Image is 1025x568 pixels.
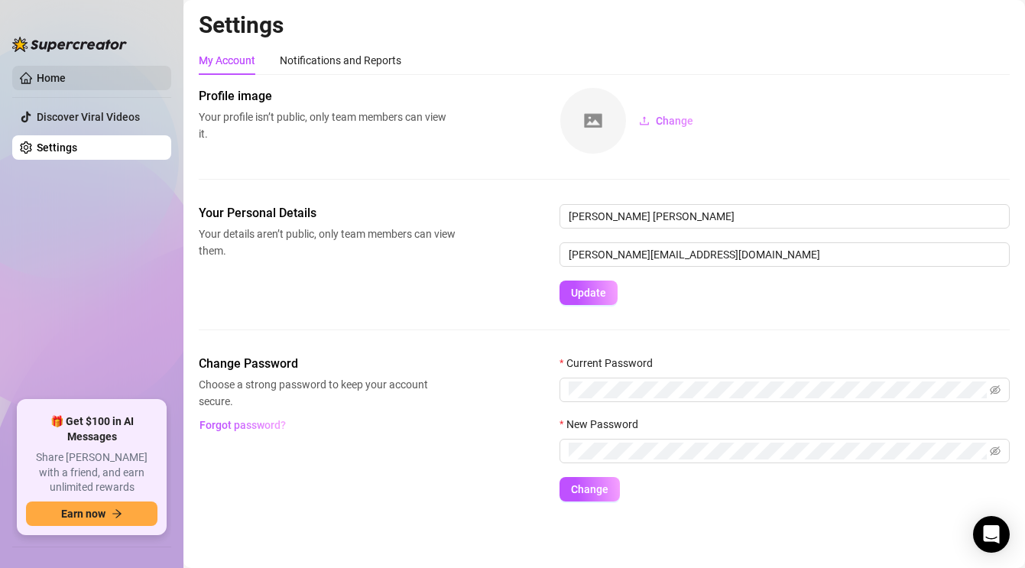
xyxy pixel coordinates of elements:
[990,385,1001,395] span: eye-invisible
[569,381,987,398] input: Current Password
[560,88,626,154] img: square-placeholder.png
[199,204,456,222] span: Your Personal Details
[560,281,618,305] button: Update
[560,355,663,372] label: Current Password
[560,416,648,433] label: New Password
[199,226,456,259] span: Your details aren’t public, only team members can view them.
[199,419,286,431] span: Forgot password?
[26,450,157,495] span: Share [PERSON_NAME] with a friend, and earn unlimited rewards
[560,477,620,501] button: Change
[569,443,987,459] input: New Password
[12,37,127,52] img: logo-BBDzfeDw.svg
[560,204,1010,229] input: Enter name
[61,508,105,520] span: Earn now
[973,516,1010,553] div: Open Intercom Messenger
[656,115,693,127] span: Change
[26,414,157,444] span: 🎁 Get $100 in AI Messages
[627,109,705,133] button: Change
[280,52,401,69] div: Notifications and Reports
[990,446,1001,456] span: eye-invisible
[199,87,456,105] span: Profile image
[199,11,1010,40] h2: Settings
[26,501,157,526] button: Earn nowarrow-right
[199,52,255,69] div: My Account
[37,72,66,84] a: Home
[571,287,606,299] span: Update
[37,111,140,123] a: Discover Viral Videos
[199,376,456,410] span: Choose a strong password to keep your account secure.
[199,355,456,373] span: Change Password
[37,141,77,154] a: Settings
[199,413,286,437] button: Forgot password?
[571,483,608,495] span: Change
[639,115,650,126] span: upload
[560,242,1010,267] input: Enter new email
[199,109,456,142] span: Your profile isn’t public, only team members can view it.
[112,508,122,519] span: arrow-right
